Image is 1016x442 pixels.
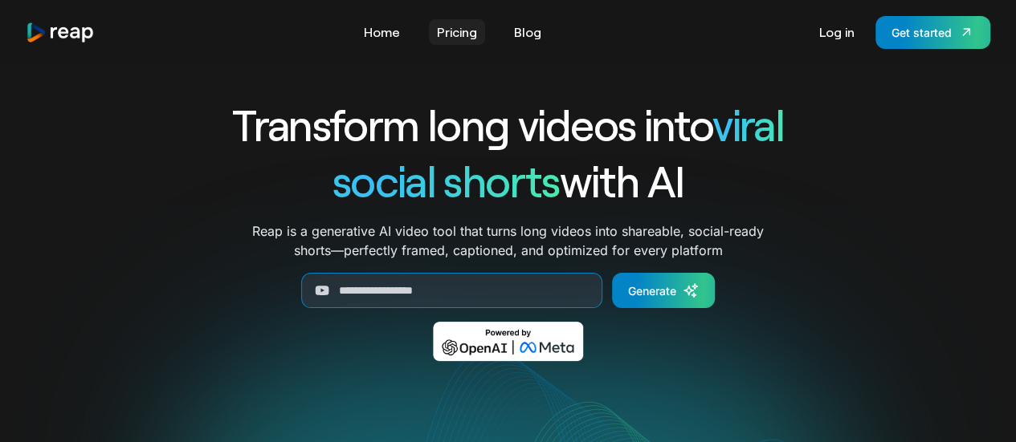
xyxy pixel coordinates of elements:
[506,19,549,45] a: Blog
[174,96,843,152] h1: Transform long videos into
[356,19,408,45] a: Home
[26,22,95,43] a: home
[892,24,952,41] div: Get started
[174,152,843,209] h1: with AI
[333,154,560,206] span: social shorts
[174,273,843,308] form: Generate Form
[628,282,676,299] div: Generate
[429,19,485,45] a: Pricing
[252,221,764,260] p: Reap is a generative AI video tool that turns long videos into shareable, social-ready shorts—per...
[811,19,863,45] a: Log in
[712,98,784,150] span: viral
[433,322,583,361] img: Powered by OpenAI & Meta
[612,273,715,308] a: Generate
[875,16,990,49] a: Get started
